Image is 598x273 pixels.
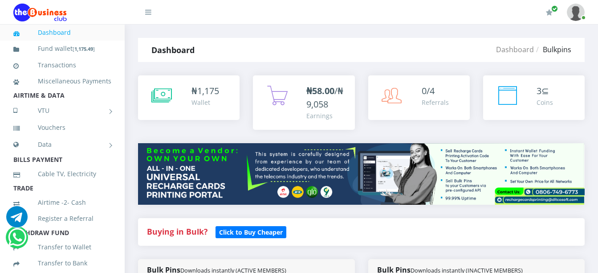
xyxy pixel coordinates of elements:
[534,44,571,55] li: Bulkpins
[219,228,283,236] b: Click to Buy Cheaper
[13,117,111,138] a: Vouchers
[13,55,111,75] a: Transactions
[567,4,585,21] img: User
[422,85,435,97] span: 0/4
[191,98,219,107] div: Wallet
[6,213,28,227] a: Chat for support
[306,85,334,97] b: ₦58.00
[197,85,219,97] span: 1,175
[13,164,111,184] a: Cable TV, Electricity
[13,133,111,156] a: Data
[13,208,111,229] a: Register a Referral
[13,71,111,91] a: Miscellaneous Payments
[496,45,534,54] a: Dashboard
[138,75,240,120] a: ₦1,175 Wallet
[306,111,346,120] div: Earnings
[73,45,95,52] small: [ ]
[13,237,111,257] a: Transfer to Wallet
[546,9,553,16] i: Renew/Upgrade Subscription
[13,99,111,122] a: VTU
[306,85,343,110] span: /₦9,058
[216,226,286,237] a: Click to Buy Cheaper
[253,75,354,130] a: ₦58.00/₦9,058 Earnings
[13,38,111,59] a: Fund wallet[1,175.49]
[151,45,195,55] strong: Dashboard
[537,85,541,97] span: 3
[74,45,93,52] b: 1,175.49
[537,98,553,107] div: Coins
[13,4,67,21] img: Logo
[368,75,470,120] a: 0/4 Referrals
[13,22,111,43] a: Dashboard
[147,226,207,237] strong: Buying in Bulk?
[537,84,553,98] div: ⊆
[422,98,449,107] div: Referrals
[13,192,111,213] a: Airtime -2- Cash
[551,5,558,12] span: Renew/Upgrade Subscription
[8,233,26,248] a: Chat for support
[191,84,219,98] div: ₦
[138,143,585,205] img: multitenant_rcp.png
